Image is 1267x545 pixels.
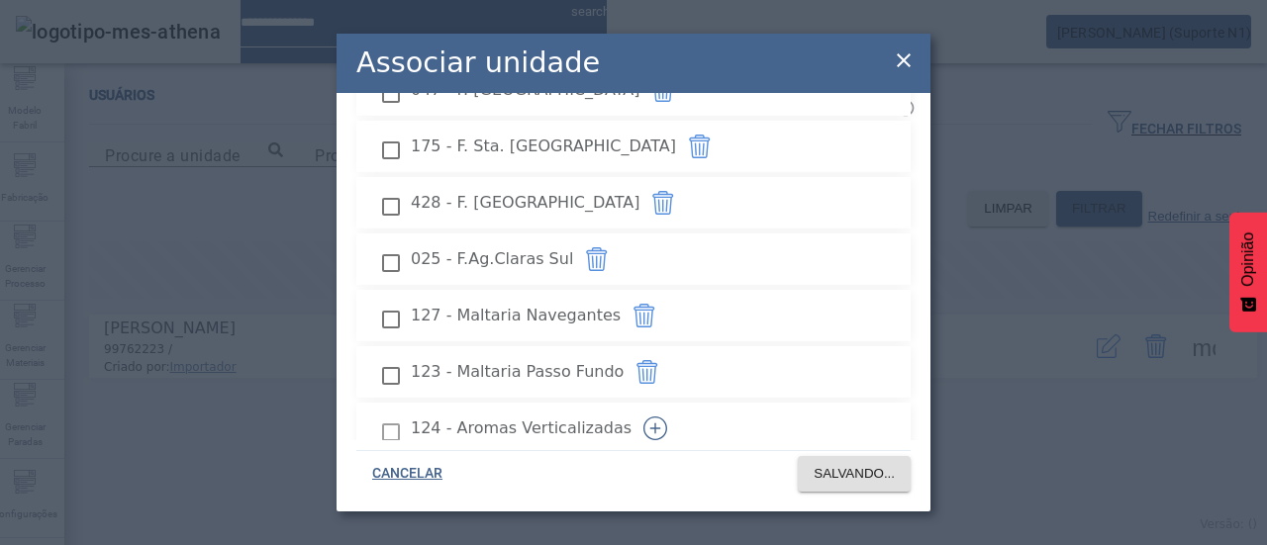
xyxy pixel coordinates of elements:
[356,456,458,492] button: CANCELAR
[798,456,911,492] button: SALVANDO...
[411,306,621,324] font: 127 - Maltaria Navegantes
[411,193,639,212] font: 428 - F. [GEOGRAPHIC_DATA]
[814,466,895,481] font: SALVANDO...
[372,465,442,481] font: CANCELAR
[411,362,624,381] font: 123 - Maltaria Passo Fundo
[1239,232,1256,287] font: Opinião
[1229,213,1267,332] button: Feedback - Mostrar pesquisa
[411,418,632,437] font: 124 - Aromas Verticalizadas
[411,136,676,155] font: 175 - F. Sta. [GEOGRAPHIC_DATA]
[356,45,600,79] font: Associar unidade
[411,249,573,268] font: 025 - F.Ag.Claras Sul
